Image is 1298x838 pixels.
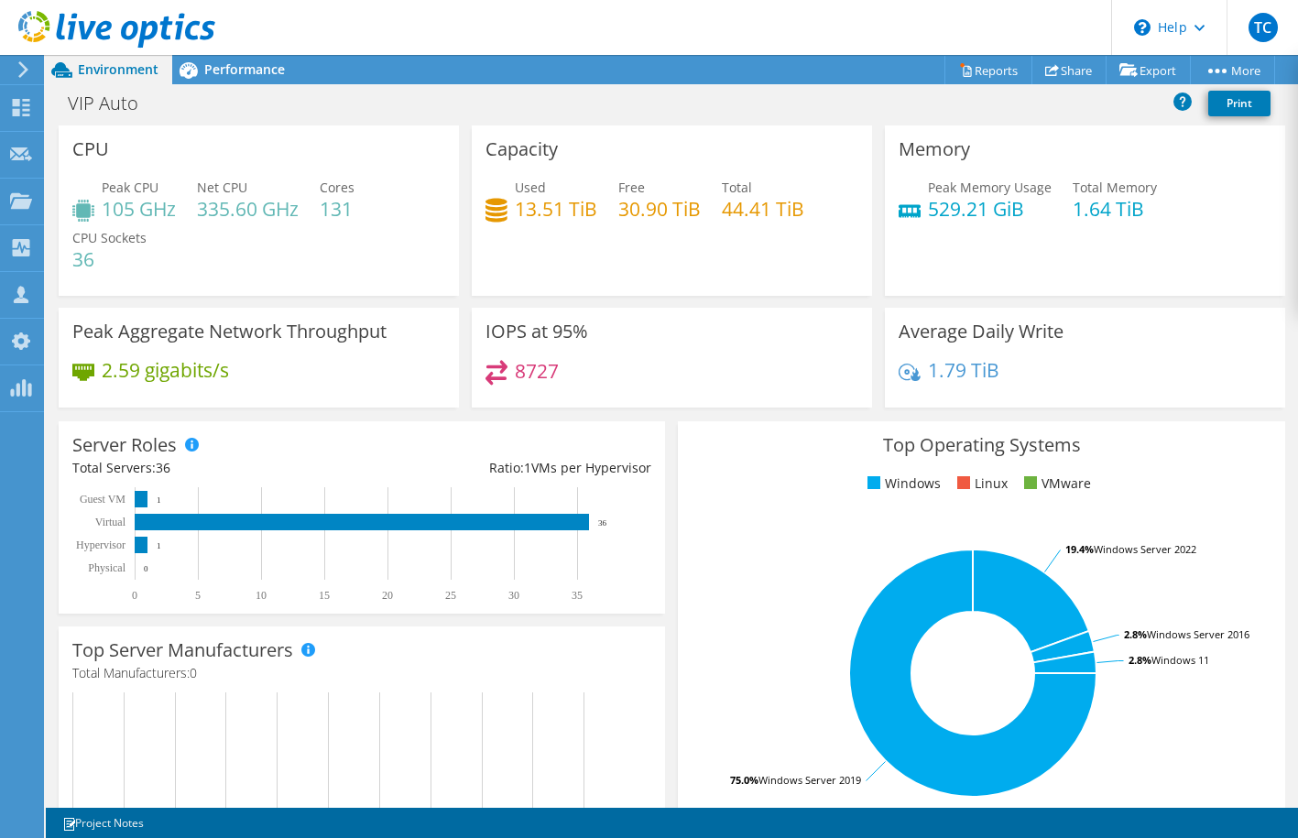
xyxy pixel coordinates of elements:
svg: \n [1134,19,1151,36]
span: Total Memory [1073,179,1157,196]
a: Project Notes [49,811,157,834]
h4: 30.90 TiB [618,199,701,219]
h4: 1.64 TiB [1073,199,1157,219]
h3: Peak Aggregate Network Throughput [72,321,387,342]
span: Environment [78,60,158,78]
text: Physical [88,561,125,574]
h1: VIP Auto [60,93,167,114]
h4: 131 [320,199,354,219]
li: Windows [863,473,941,494]
li: VMware [1020,473,1091,494]
h4: 13.51 TiB [515,199,597,219]
a: Export [1106,56,1191,84]
text: 0 [144,564,148,573]
a: Share [1031,56,1107,84]
h3: Top Server Manufacturers [72,640,293,660]
tspan: Windows Server 2022 [1094,542,1196,556]
text: Guest VM [80,493,125,506]
h4: 529.21 GiB [928,199,1052,219]
div: Total Servers: [72,458,362,478]
tspan: 2.8% [1129,653,1151,667]
a: Reports [944,56,1032,84]
h4: 44.41 TiB [722,199,804,219]
h4: 36 [72,249,147,269]
tspan: Windows Server 2019 [758,773,861,787]
span: 1 [524,459,531,476]
h4: Total Manufacturers: [72,663,651,683]
text: 0 [132,589,137,602]
a: Print [1208,91,1271,116]
tspan: Windows Server 2016 [1147,627,1249,641]
span: Peak CPU [102,179,158,196]
tspan: 19.4% [1065,542,1094,556]
span: Cores [320,179,354,196]
h4: 335.60 GHz [197,199,299,219]
span: Net CPU [197,179,247,196]
span: Peak Memory Usage [928,179,1052,196]
text: 1 [157,495,161,505]
span: Performance [204,60,285,78]
tspan: 75.0% [730,773,758,787]
span: Free [618,179,645,196]
text: 25 [445,589,456,602]
a: More [1190,56,1275,84]
span: TC [1249,13,1278,42]
h3: IOPS at 95% [485,321,588,342]
span: Used [515,179,546,196]
div: Ratio: VMs per Hypervisor [362,458,651,478]
h4: 105 GHz [102,199,176,219]
span: CPU Sockets [72,229,147,246]
h3: Server Roles [72,435,177,455]
text: 35 [572,589,583,602]
text: 10 [256,589,267,602]
h3: CPU [72,139,109,159]
text: 30 [508,589,519,602]
h3: Memory [899,139,970,159]
text: 5 [195,589,201,602]
text: Virtual [95,516,126,528]
span: 0 [190,664,197,681]
span: Total [722,179,752,196]
text: 1 [157,541,161,550]
h4: 1.79 TiB [928,360,999,380]
h4: 8727 [515,361,559,381]
text: 36 [598,518,607,528]
h3: Top Operating Systems [692,435,1271,455]
h3: Capacity [485,139,558,159]
h4: 2.59 gigabits/s [102,360,229,380]
text: 20 [382,589,393,602]
text: Hypervisor [76,539,125,551]
span: 36 [156,459,170,476]
tspan: Windows 11 [1151,653,1209,667]
li: Linux [953,473,1008,494]
text: 15 [319,589,330,602]
h3: Average Daily Write [899,321,1063,342]
tspan: 2.8% [1124,627,1147,641]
